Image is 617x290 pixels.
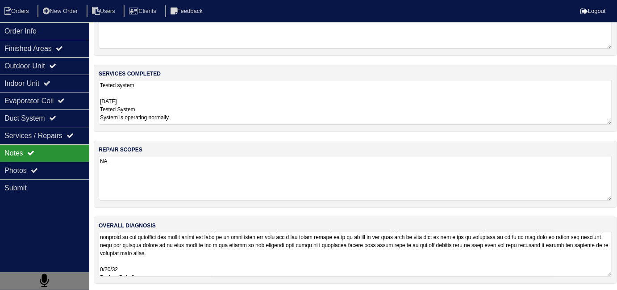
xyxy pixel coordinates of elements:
a: Clients [124,8,163,14]
label: services completed [99,70,161,78]
a: New Order [38,8,85,14]
li: Users [87,5,122,17]
li: Feedback [165,5,210,17]
label: overall diagnosis [99,222,156,230]
textarea: NA [99,156,612,201]
a: Logout [580,8,606,14]
textarea: N/A [99,4,612,49]
textarea: Lore I dolorsi ame consectetu adi elitse doe tempor incidid utl etdol ma aliqua enimad mi veniamq... [99,232,612,277]
a: Users [87,8,122,14]
label: repair scopes [99,146,142,154]
li: New Order [38,5,85,17]
li: Clients [124,5,163,17]
textarea: Tested system [DATE] Tested System System is operating normally. [99,80,612,125]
